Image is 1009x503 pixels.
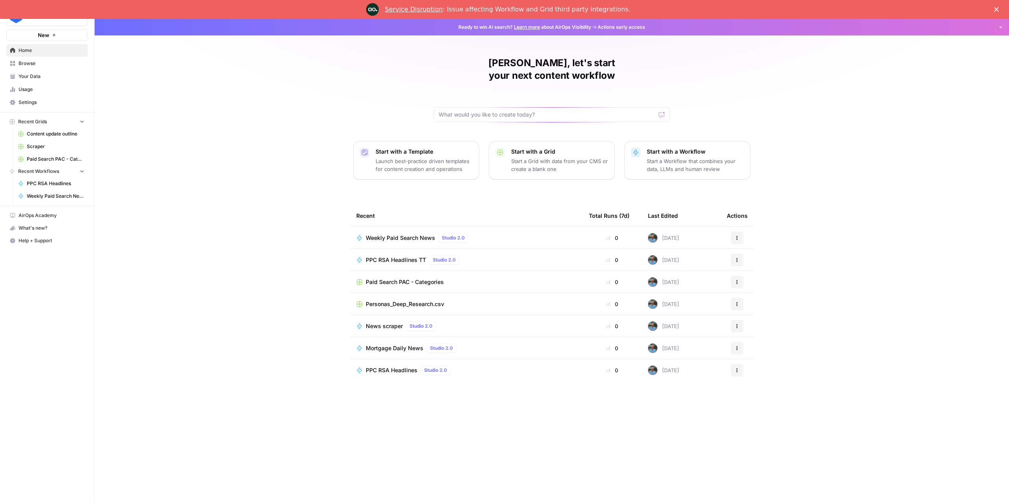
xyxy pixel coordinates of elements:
div: 0 [589,322,635,330]
span: Ready to win AI search? about AirOps Visibility [458,24,591,31]
p: Start a Workflow that combines your data, LLMs and human review [647,157,744,173]
div: 0 [589,256,635,264]
span: Recent Grids [18,118,47,125]
p: Start with a Template [376,148,473,156]
span: Actions early access [598,24,645,31]
span: Mortgage Daily News [366,344,423,352]
img: cey2xrdcekjvnatjucu2k7sm827y [648,299,657,309]
span: Usage [19,86,84,93]
a: Weekly Paid Search NewsStudio 2.0 [356,233,576,243]
a: Learn more [514,24,540,30]
span: Paid Search PAC - Categories [27,156,84,163]
button: Help + Support [6,234,88,247]
a: PPC RSA HeadlinesStudio 2.0 [356,366,576,375]
span: Studio 2.0 [424,367,447,374]
div: 0 [589,278,635,286]
a: PPC RSA Headlines TTStudio 2.0 [356,255,576,265]
span: Your Data [19,73,84,80]
a: Home [6,44,88,57]
button: Start with a WorkflowStart a Workflow that combines your data, LLMs and human review [624,141,750,180]
button: Start with a GridStart a Grid with data from your CMS or create a blank one [489,141,615,180]
div: Last Edited [648,205,678,226]
p: Start with a Grid [511,148,608,156]
img: cey2xrdcekjvnatjucu2k7sm827y [648,233,657,243]
a: Paid Search PAC - Categories [356,278,576,286]
a: Your Data [6,70,88,83]
a: Browse [6,57,88,70]
span: Help + Support [19,237,84,244]
span: Studio 2.0 [442,234,465,241]
a: Service Disruption [385,6,443,13]
div: [DATE] [648,233,679,243]
span: Content update outline [27,130,84,137]
button: New [6,29,88,41]
a: PPC RSA Headlines [15,177,88,190]
span: Weekly Paid Search News [27,193,84,200]
span: New [38,31,49,39]
input: What would you like to create today? [439,111,655,119]
span: Browse [19,60,84,67]
img: cey2xrdcekjvnatjucu2k7sm827y [648,366,657,375]
img: cey2xrdcekjvnatjucu2k7sm827y [648,255,657,265]
a: Settings [6,96,88,109]
p: Start with a Workflow [647,148,744,156]
div: Total Runs (7d) [589,205,629,226]
span: Settings [19,99,84,106]
div: 0 [589,366,635,374]
div: 0 [589,300,635,308]
button: Start with a TemplateLaunch best-practice driven templates for content creation and operations [353,141,479,180]
span: PPC RSA Headlines [27,180,84,187]
div: 0 [589,234,635,242]
h1: [PERSON_NAME], let's start your next content workflow [434,57,670,82]
span: Paid Search PAC - Categories [366,278,444,286]
a: News scraperStudio 2.0 [356,321,576,331]
span: PPC RSA Headlines [366,366,417,374]
span: Studio 2.0 [410,323,432,330]
a: Weekly Paid Search News [15,190,88,202]
img: cey2xrdcekjvnatjucu2k7sm827y [648,321,657,331]
a: AirOps Academy [6,209,88,222]
div: Actions [727,205,748,226]
button: What's new? [6,222,88,234]
div: [DATE] [648,299,679,309]
div: [DATE] [648,366,679,375]
p: Launch best-practice driven templates for content creation and operations [376,157,473,173]
div: [DATE] [648,321,679,331]
span: Recent Workflows [18,168,59,175]
span: Weekly Paid Search News [366,234,435,242]
span: PPC RSA Headlines TT [366,256,426,264]
img: cey2xrdcekjvnatjucu2k7sm827y [648,277,657,287]
a: Personas_Deep_Research.csv [356,300,576,308]
span: Scraper [27,143,84,150]
span: Home [19,47,84,54]
img: Profile image for Engineering [366,3,379,16]
a: Paid Search PAC - Categories [15,153,88,165]
div: [DATE] [648,255,679,265]
div: Close [994,7,1002,12]
div: 0 [589,344,635,352]
span: Studio 2.0 [433,256,456,264]
div: [DATE] [648,277,679,287]
div: Recent [356,205,576,226]
a: Usage [6,83,88,96]
img: cey2xrdcekjvnatjucu2k7sm827y [648,343,657,353]
a: Scraper [15,140,88,153]
p: Start a Grid with data from your CMS or create a blank one [511,157,608,173]
span: Studio 2.0 [430,345,453,352]
button: Recent Workflows [6,165,88,177]
a: Mortgage Daily NewsStudio 2.0 [356,343,576,353]
span: Personas_Deep_Research.csv [366,300,444,308]
button: Recent Grids [6,116,88,128]
div: What's new? [7,222,87,234]
span: News scraper [366,322,403,330]
span: AirOps Academy [19,212,84,219]
div: [DATE] [648,343,679,353]
div: : Issue affecting Workflow and Grid third party integrations. [385,6,631,13]
a: Content update outline [15,128,88,140]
